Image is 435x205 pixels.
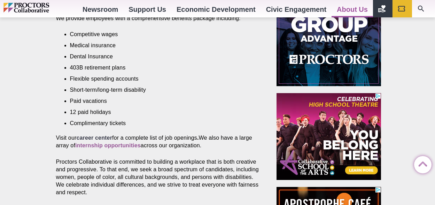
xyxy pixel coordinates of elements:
[70,108,250,116] li: 12 paid holidays
[277,93,381,180] iframe: Advertisement
[70,97,250,105] li: Paid vacations
[76,135,112,141] a: career center
[70,75,250,83] li: Flexible spending accounts
[3,3,77,13] img: Proctors logo
[70,31,250,38] li: Competitive wages
[70,53,250,60] li: Dental Insurance
[56,134,261,149] p: Visit our for a complete list of job openings We also have a large array of across our organization.
[56,15,261,22] p: We provide employees with a comprehensive benefits package including:
[414,156,428,170] a: Back to Top
[70,42,250,49] li: Medical insurance
[70,64,250,72] li: 403B retirement plans
[197,135,199,141] strong: .
[70,120,250,127] li: Complimentary tickets
[75,142,141,148] a: internship opportunities
[56,158,261,196] p: Proctors Collaborative is committed to building a workplace that is both creative and progressive...
[70,86,250,94] li: Short-term/long-term disability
